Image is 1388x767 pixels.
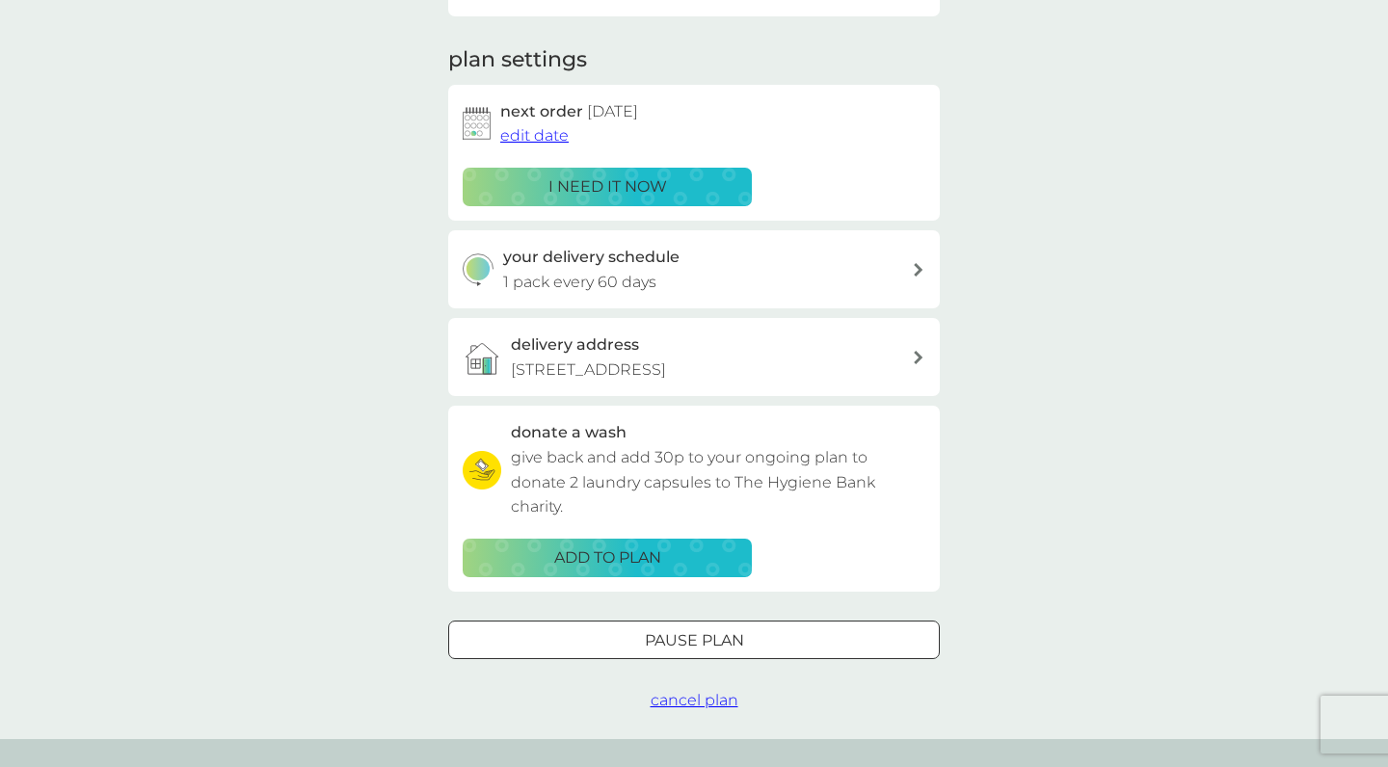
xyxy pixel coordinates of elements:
span: cancel plan [651,691,738,709]
p: Pause plan [645,628,744,653]
a: delivery address[STREET_ADDRESS] [448,318,940,396]
button: edit date [500,123,569,148]
h2: next order [500,99,638,124]
button: Pause plan [448,621,940,659]
span: edit date [500,126,569,145]
h3: delivery address [511,332,639,357]
p: ADD TO PLAN [554,545,661,570]
p: give back and add 30p to your ongoing plan to donate 2 laundry capsules to The Hygiene Bank charity. [511,445,925,519]
h3: donate a wash [511,420,627,445]
h2: plan settings [448,45,587,75]
button: ADD TO PLAN [463,539,752,577]
button: i need it now [463,168,752,206]
h3: your delivery schedule [503,245,680,270]
button: cancel plan [651,688,738,713]
p: [STREET_ADDRESS] [511,357,666,383]
p: i need it now [548,174,667,199]
p: 1 pack every 60 days [503,270,656,295]
button: your delivery schedule1 pack every 60 days [448,230,940,308]
span: [DATE] [587,102,638,120]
